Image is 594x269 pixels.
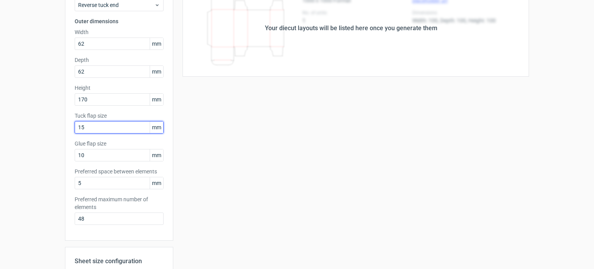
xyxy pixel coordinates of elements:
[75,195,164,211] label: Preferred maximum number of elements
[265,24,437,33] div: Your diecut layouts will be listed here once you generate them
[75,17,164,25] h3: Outer dimensions
[150,38,163,50] span: mm
[75,28,164,36] label: Width
[75,140,164,147] label: Glue flap size
[75,56,164,64] label: Depth
[78,1,154,9] span: Reverse tuck end
[75,112,164,120] label: Tuck flap size
[150,149,163,161] span: mm
[150,66,163,77] span: mm
[75,168,164,175] label: Preferred space between elements
[75,84,164,92] label: Height
[150,122,163,133] span: mm
[75,257,164,266] h2: Sheet size configuration
[150,177,163,189] span: mm
[150,94,163,105] span: mm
